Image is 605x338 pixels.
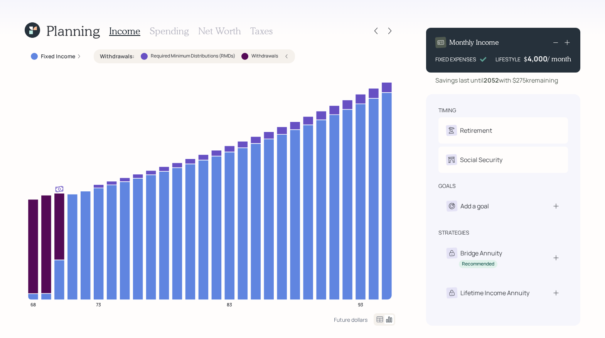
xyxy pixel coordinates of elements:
[484,76,499,84] b: 2052
[460,248,502,258] div: Bridge Annuity
[460,126,492,135] div: Retirement
[109,25,140,37] h3: Income
[435,55,476,63] div: FIXED EXPENSES
[495,55,521,63] div: LIFESTYLE
[460,201,489,211] div: Add a goal
[462,261,494,267] div: Recommended
[524,55,527,63] h4: $
[30,301,36,308] tspan: 68
[358,301,363,308] tspan: 93
[460,288,529,297] div: Lifetime Income Annuity
[46,22,100,39] h1: Planning
[438,182,456,190] div: goals
[449,38,499,47] h4: Monthly Income
[198,25,241,37] h3: Net Worth
[250,25,273,37] h3: Taxes
[460,155,502,164] div: Social Security
[548,55,571,63] h4: / month
[96,301,101,308] tspan: 73
[438,229,469,237] div: strategies
[150,25,189,37] h3: Spending
[435,76,558,85] div: Savings last until with $275k remaining
[438,106,456,114] div: timing
[227,301,232,308] tspan: 83
[41,52,75,60] label: Fixed Income
[334,316,367,323] div: Future dollars
[151,53,235,59] label: Required Minimum Distributions (RMDs)
[527,54,548,63] div: 4,000
[100,52,135,60] label: Withdrawals :
[251,53,278,59] label: Withdrawals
